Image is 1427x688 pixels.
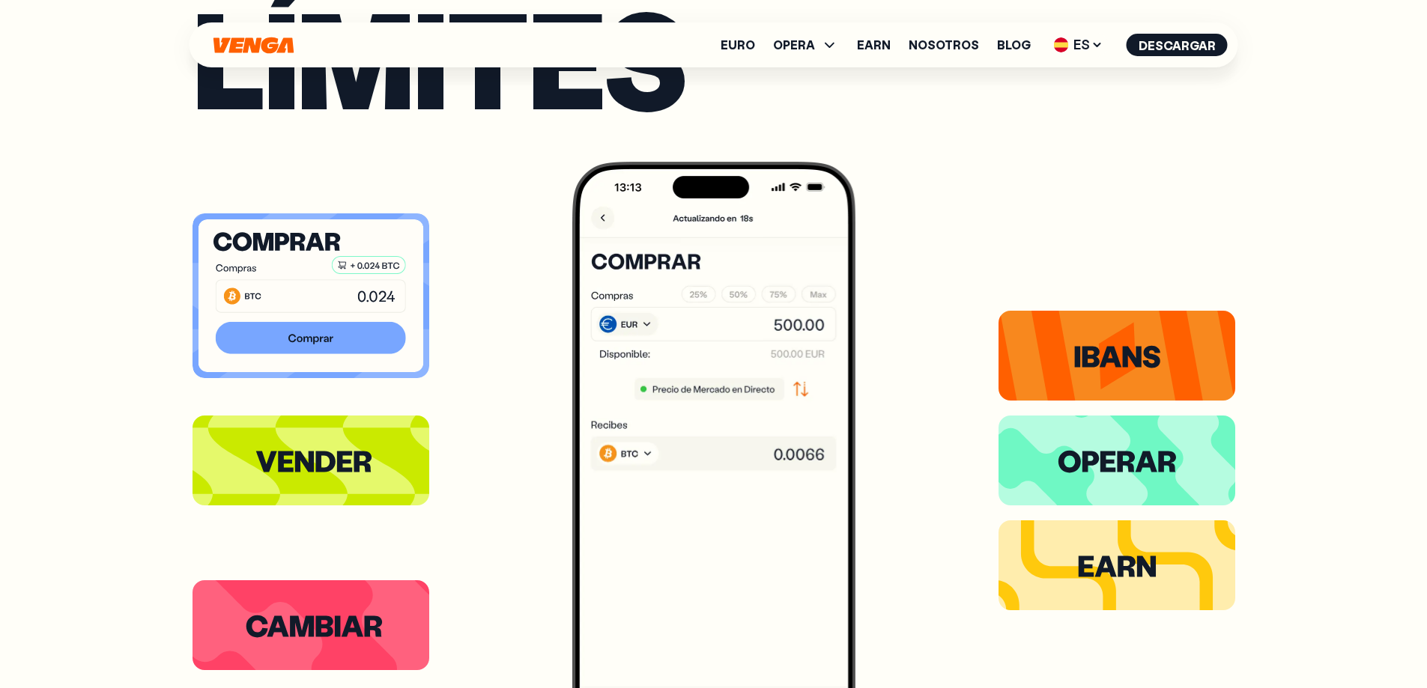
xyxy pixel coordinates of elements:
button: Descargar [1127,34,1228,56]
a: Earn [857,39,891,51]
svg: Inicio [212,37,296,54]
img: flag-es [1054,37,1069,52]
a: Euro [721,39,755,51]
a: Blog [997,39,1031,51]
a: Nosotros [909,39,979,51]
span: ES [1049,33,1109,57]
span: OPERA [773,39,815,51]
span: OPERA [773,36,839,54]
